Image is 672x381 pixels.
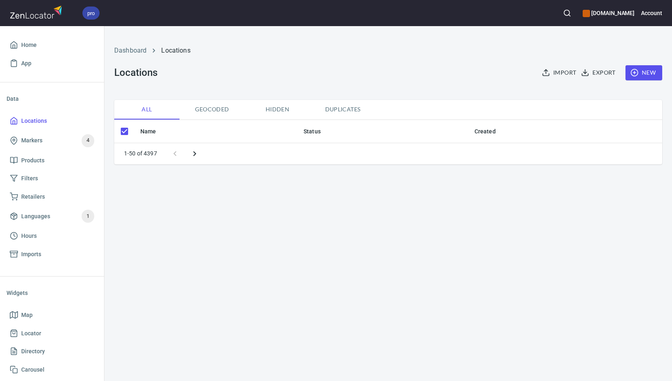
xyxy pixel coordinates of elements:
[468,120,662,143] th: Created
[7,283,98,303] li: Widgets
[114,47,146,54] a: Dashboard
[7,151,98,170] a: Products
[7,361,98,379] a: Carousel
[315,104,370,115] span: Duplicates
[7,342,98,361] a: Directory
[21,116,47,126] span: Locations
[543,68,576,78] span: Import
[21,346,45,357] span: Directory
[250,104,305,115] span: Hidden
[632,68,656,78] span: New
[21,328,41,339] span: Locator
[21,310,33,320] span: Map
[114,67,157,78] h3: Locations
[21,365,44,375] span: Carousel
[583,4,634,22] div: Manage your apps
[82,9,100,18] span: pro
[625,65,662,80] button: New
[82,136,94,145] span: 4
[7,324,98,343] a: Locator
[21,249,41,259] span: Imports
[641,4,662,22] button: Account
[21,211,50,222] span: Languages
[7,130,98,151] a: Markers4
[21,192,45,202] span: Retailers
[583,10,590,17] button: color-CE600E
[21,173,38,184] span: Filters
[7,306,98,324] a: Map
[21,135,42,146] span: Markers
[134,120,297,143] th: Name
[7,245,98,264] a: Imports
[184,104,240,115] span: Geocoded
[641,9,662,18] h6: Account
[21,40,37,50] span: Home
[161,47,190,54] a: Locations
[7,54,98,73] a: App
[82,212,94,221] span: 1
[297,120,468,143] th: Status
[579,65,619,80] button: Export
[583,9,634,18] h6: [DOMAIN_NAME]
[10,3,64,21] img: zenlocator
[558,4,576,22] button: Search
[21,231,37,241] span: Hours
[21,155,44,166] span: Products
[185,144,204,164] button: Next page
[82,7,100,20] div: pro
[7,89,98,109] li: Data
[114,46,662,55] nav: breadcrumb
[7,206,98,227] a: Languages1
[7,36,98,54] a: Home
[119,104,175,115] span: All
[540,65,579,80] button: Import
[124,149,157,157] p: 1-50 of 4397
[7,169,98,188] a: Filters
[7,188,98,206] a: Retailers
[21,58,31,69] span: App
[583,68,615,78] span: Export
[7,112,98,130] a: Locations
[7,227,98,245] a: Hours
